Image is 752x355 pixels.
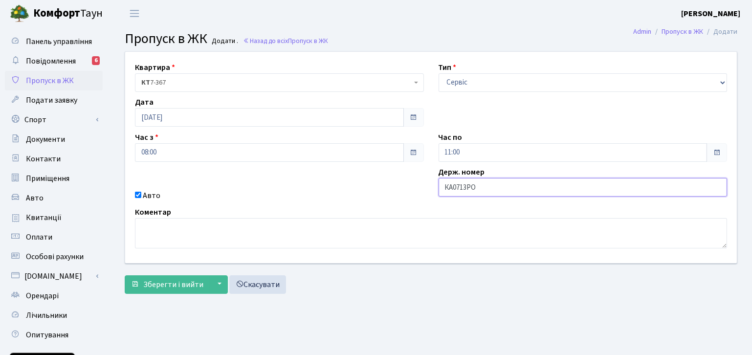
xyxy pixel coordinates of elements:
span: Авто [26,193,44,203]
a: Подати заявку [5,90,103,110]
img: logo.png [10,4,29,23]
span: Орендарі [26,290,59,301]
button: Переключити навігацію [122,5,147,22]
a: Панель управління [5,32,103,51]
span: <b>КТ</b>&nbsp;&nbsp;&nbsp;&nbsp;7-367 [141,78,412,88]
span: Зберегти і вийти [143,279,203,290]
span: <b>КТ</b>&nbsp;&nbsp;&nbsp;&nbsp;7-367 [135,73,424,92]
b: Комфорт [33,5,80,21]
nav: breadcrumb [619,22,752,42]
label: Час по [439,132,463,143]
b: [PERSON_NAME] [681,8,740,19]
a: Особові рахунки [5,247,103,266]
label: Квартира [135,62,175,73]
span: Документи [26,134,65,145]
a: Повідомлення6 [5,51,103,71]
label: Держ. номер [439,166,485,178]
label: Авто [143,190,160,201]
a: Орендарі [5,286,103,306]
a: Спорт [5,110,103,130]
span: Повідомлення [26,56,76,67]
small: Додати . [210,37,239,45]
a: Лічильники [5,306,103,325]
span: Панель управління [26,36,92,47]
label: Тип [439,62,457,73]
button: Зберегти і вийти [125,275,210,294]
span: Подати заявку [26,95,77,106]
input: AA0001AA [439,178,728,197]
label: Час з [135,132,158,143]
span: Пропуск в ЖК [26,75,74,86]
a: Документи [5,130,103,149]
label: Коментар [135,206,171,218]
a: Приміщення [5,169,103,188]
span: Особові рахунки [26,251,84,262]
a: Скасувати [229,275,286,294]
span: Таун [33,5,103,22]
b: КТ [141,78,150,88]
span: Квитанції [26,212,62,223]
li: Додати [703,26,737,37]
span: Лічильники [26,310,67,321]
a: Пропуск в ЖК [662,26,703,37]
span: Оплати [26,232,52,243]
a: Назад до всіхПропуск в ЖК [243,36,328,45]
a: Оплати [5,227,103,247]
a: Admin [633,26,651,37]
div: 6 [92,56,100,65]
span: Приміщення [26,173,69,184]
span: Опитування [26,330,68,340]
a: [PERSON_NAME] [681,8,740,20]
span: Контакти [26,154,61,164]
a: Пропуск в ЖК [5,71,103,90]
a: Авто [5,188,103,208]
a: [DOMAIN_NAME] [5,266,103,286]
span: Пропуск в ЖК [288,36,328,45]
a: Контакти [5,149,103,169]
span: Пропуск в ЖК [125,29,207,48]
a: Опитування [5,325,103,345]
label: Дата [135,96,154,108]
a: Квитанції [5,208,103,227]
